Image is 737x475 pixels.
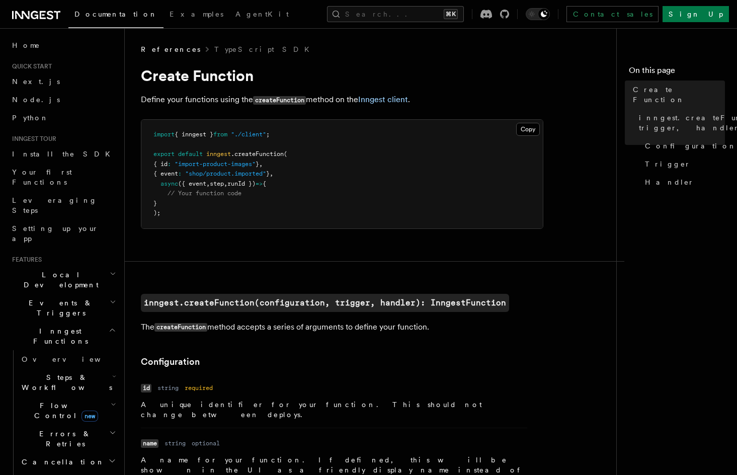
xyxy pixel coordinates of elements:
[18,457,105,467] span: Cancellation
[81,411,98,422] span: new
[165,439,186,447] dd: string
[18,350,118,368] a: Overview
[8,191,118,219] a: Leveraging Steps
[141,66,543,85] h1: Create Function
[259,161,263,168] span: ,
[12,168,72,186] span: Your first Functions
[18,397,118,425] button: Flow Controlnew
[633,85,725,105] span: Create Function
[641,173,725,191] a: Handler
[160,180,178,187] span: async
[8,163,118,191] a: Your first Functions
[185,384,213,392] dd: required
[18,425,118,453] button: Errors & Retries
[12,114,49,122] span: Python
[178,180,206,187] span: ({ event
[141,439,158,448] code: name
[235,10,289,18] span: AgentKit
[170,10,223,18] span: Examples
[263,180,266,187] span: {
[206,180,210,187] span: ,
[154,323,207,332] code: createFunction
[645,141,736,151] span: Configuration
[18,401,111,421] span: Flow Control
[153,170,178,177] span: { event
[12,77,60,86] span: Next.js
[210,180,224,187] span: step
[178,170,182,177] span: :
[8,256,42,264] span: Features
[629,81,725,109] a: Create Function
[8,270,110,290] span: Local Development
[358,95,408,104] a: Inngest client
[12,150,116,158] span: Install the SDK
[635,109,725,137] a: inngest.createFunction(configuration, trigger, handler): InngestFunction
[163,3,229,27] a: Examples
[18,372,112,392] span: Steps & Workflows
[444,9,458,19] kbd: ⌘K
[213,131,227,138] span: from
[8,266,118,294] button: Local Development
[270,170,273,177] span: ,
[192,439,220,447] dd: optional
[8,326,109,346] span: Inngest Functions
[74,10,157,18] span: Documentation
[8,72,118,91] a: Next.js
[12,224,99,243] span: Setting up your app
[327,6,464,22] button: Search...⌘K
[256,161,259,168] span: }
[566,6,659,22] a: Contact sales
[12,96,60,104] span: Node.js
[214,44,315,54] a: TypeScript SDK
[157,384,179,392] dd: string
[18,368,118,397] button: Steps & Workflows
[178,150,203,157] span: default
[227,180,256,187] span: runId })
[231,150,284,157] span: .createFunction
[8,145,118,163] a: Install the SDK
[256,180,263,187] span: =>
[18,429,109,449] span: Errors & Retries
[153,161,168,168] span: { id
[22,355,125,363] span: Overview
[153,200,157,207] span: }
[231,131,266,138] span: "./client"
[8,62,52,70] span: Quick start
[641,155,725,173] a: Trigger
[141,44,200,54] span: References
[8,91,118,109] a: Node.js
[645,177,694,187] span: Handler
[8,219,118,248] a: Setting up your app
[284,150,287,157] span: (
[185,170,266,177] span: "shop/product.imported"
[641,137,725,155] a: Configuration
[526,8,550,20] button: Toggle dark mode
[224,180,227,187] span: ,
[266,170,270,177] span: }
[206,150,231,157] span: inngest
[141,355,200,369] a: Configuration
[663,6,729,22] a: Sign Up
[8,109,118,127] a: Python
[141,93,543,107] p: Define your functions using the method on the .
[153,150,175,157] span: export
[629,64,725,81] h4: On this page
[141,320,543,335] p: The method accepts a series of arguments to define your function.
[8,322,118,350] button: Inngest Functions
[516,123,540,136] button: Copy
[141,400,527,420] p: A unique identifier for your function. This should not change between deploys.
[168,190,241,197] span: // Your function code
[168,161,171,168] span: :
[12,40,40,50] span: Home
[229,3,295,27] a: AgentKit
[8,294,118,322] button: Events & Triggers
[141,294,509,312] a: inngest.createFunction(configuration, trigger, handler): InngestFunction
[153,209,160,216] span: );
[175,131,213,138] span: { inngest }
[253,96,306,105] code: createFunction
[8,298,110,318] span: Events & Triggers
[18,453,118,471] button: Cancellation
[153,131,175,138] span: import
[645,159,691,169] span: Trigger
